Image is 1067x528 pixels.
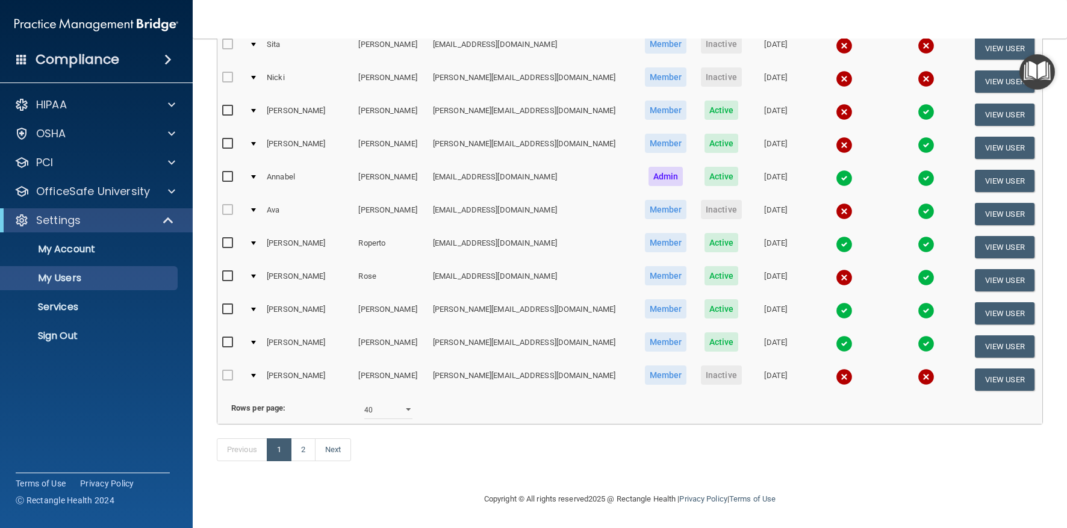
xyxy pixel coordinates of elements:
span: Member [645,34,687,54]
td: [EMAIL_ADDRESS][DOMAIN_NAME] [428,164,638,197]
img: tick.e7d51cea.svg [836,170,853,187]
span: Member [645,134,687,153]
img: cross.ca9f0e7f.svg [836,104,853,120]
button: View User [975,335,1034,358]
td: [PERSON_NAME] [353,363,428,396]
img: tick.e7d51cea.svg [918,203,935,220]
span: Inactive [701,34,742,54]
button: View User [975,37,1034,60]
span: Active [705,167,739,186]
td: [DATE] [749,32,803,65]
span: Member [645,200,687,219]
td: [EMAIL_ADDRESS][DOMAIN_NAME] [428,231,638,264]
td: [DATE] [749,65,803,98]
td: [PERSON_NAME] [262,363,353,396]
button: View User [975,137,1034,159]
span: Inactive [701,365,742,385]
p: OSHA [36,126,66,141]
td: [PERSON_NAME][EMAIL_ADDRESS][DOMAIN_NAME] [428,65,638,98]
span: Ⓒ Rectangle Health 2024 [16,494,114,506]
span: Member [645,299,687,318]
button: View User [975,368,1034,391]
a: Privacy Policy [679,494,727,503]
a: OSHA [14,126,175,141]
img: tick.e7d51cea.svg [918,137,935,154]
img: tick.e7d51cea.svg [836,335,853,352]
img: tick.e7d51cea.svg [918,170,935,187]
td: [DATE] [749,297,803,330]
p: My Users [8,272,172,284]
div: Copyright © All rights reserved 2025 @ Rectangle Health | | [410,480,850,518]
td: [EMAIL_ADDRESS][DOMAIN_NAME] [428,197,638,231]
button: View User [975,170,1034,192]
p: HIPAA [36,98,67,112]
img: cross.ca9f0e7f.svg [918,70,935,87]
td: [PERSON_NAME][EMAIL_ADDRESS][DOMAIN_NAME] [428,131,638,164]
span: Member [645,365,687,385]
a: 1 [267,438,291,461]
a: HIPAA [14,98,175,112]
td: [PERSON_NAME] [262,231,353,264]
td: [PERSON_NAME] [262,264,353,297]
img: cross.ca9f0e7f.svg [836,368,853,385]
span: Active [705,266,739,285]
span: Member [645,101,687,120]
img: cross.ca9f0e7f.svg [836,37,853,54]
td: [PERSON_NAME] [353,164,428,197]
img: cross.ca9f0e7f.svg [918,368,935,385]
td: [PERSON_NAME] [353,131,428,164]
a: 2 [291,438,316,461]
a: OfficeSafe University [14,184,175,199]
p: Settings [36,213,81,228]
span: Active [705,101,739,120]
p: My Account [8,243,172,255]
img: tick.e7d51cea.svg [836,302,853,319]
td: [PERSON_NAME][EMAIL_ADDRESS][DOMAIN_NAME] [428,363,638,396]
td: [PERSON_NAME] [353,297,428,330]
img: cross.ca9f0e7f.svg [836,203,853,220]
td: [PERSON_NAME][EMAIL_ADDRESS][DOMAIN_NAME] [428,98,638,131]
td: [DATE] [749,363,803,396]
td: [PERSON_NAME] [353,32,428,65]
td: [DATE] [749,330,803,363]
span: Active [705,332,739,352]
button: View User [975,203,1034,225]
td: [PERSON_NAME] [262,98,353,131]
img: tick.e7d51cea.svg [918,104,935,120]
img: tick.e7d51cea.svg [918,269,935,286]
p: Services [8,301,172,313]
a: Next [315,438,351,461]
span: Active [705,233,739,252]
a: Terms of Use [729,494,776,503]
td: [DATE] [749,231,803,264]
img: tick.e7d51cea.svg [836,236,853,253]
td: [DATE] [749,197,803,231]
p: PCI [36,155,53,170]
span: Active [705,134,739,153]
img: cross.ca9f0e7f.svg [836,137,853,154]
span: Member [645,233,687,252]
td: [PERSON_NAME] [262,131,353,164]
img: tick.e7d51cea.svg [918,302,935,319]
button: View User [975,236,1034,258]
b: Rows per page: [231,403,285,412]
td: [PERSON_NAME] [262,297,353,330]
img: tick.e7d51cea.svg [918,335,935,352]
td: [DATE] [749,98,803,131]
button: View User [975,302,1034,325]
span: Inactive [701,200,742,219]
td: Annabel [262,164,353,197]
td: [EMAIL_ADDRESS][DOMAIN_NAME] [428,32,638,65]
td: [DATE] [749,131,803,164]
button: View User [975,269,1034,291]
td: Roperto [353,231,428,264]
h4: Compliance [36,51,119,68]
p: OfficeSafe University [36,184,150,199]
td: [DATE] [749,164,803,197]
img: cross.ca9f0e7f.svg [836,269,853,286]
td: [DATE] [749,264,803,297]
span: Inactive [701,67,742,87]
a: Settings [14,213,175,228]
a: Terms of Use [16,477,66,489]
span: Member [645,332,687,352]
